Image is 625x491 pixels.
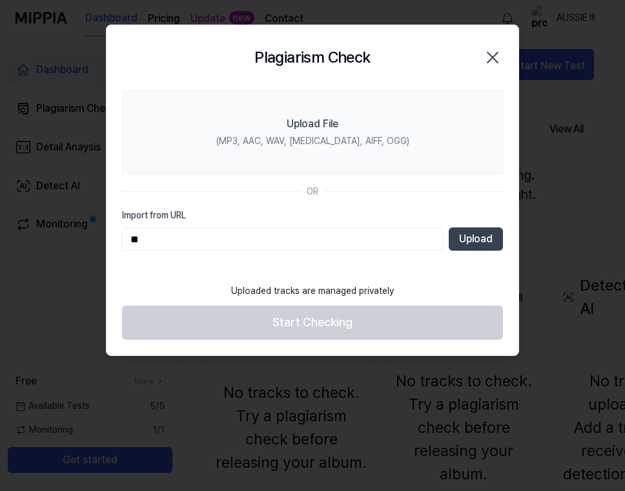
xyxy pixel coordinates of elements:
h2: Plagiarism Check [254,46,370,69]
div: Upload File [287,116,338,132]
div: (MP3, AAC, WAV, [MEDICAL_DATA], AIFF, OGG) [216,134,409,148]
div: OR [307,185,318,198]
div: Uploaded tracks are managed privately [223,277,402,306]
label: Import from URL [122,209,503,222]
button: Upload [449,227,503,251]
